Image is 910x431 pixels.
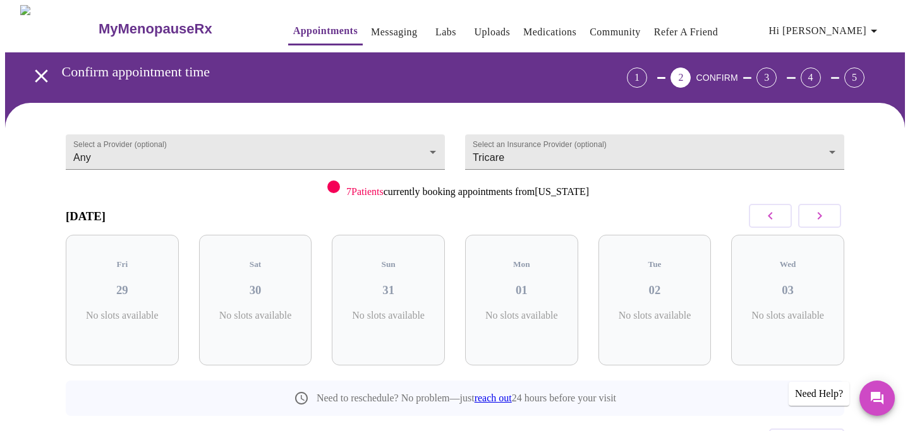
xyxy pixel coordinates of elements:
span: CONFIRM [696,73,737,83]
h3: 03 [741,283,834,297]
h3: 01 [475,283,568,297]
h5: Fri [76,259,169,269]
p: No slots available [209,310,302,321]
h3: [DATE] [66,210,106,223]
h5: Sat [209,259,302,269]
div: 5 [844,68,864,88]
p: No slots available [609,310,701,321]
h3: 30 [209,283,302,297]
span: 7 Patients [346,186,384,197]
p: No slots available [475,310,568,321]
a: Community [590,23,641,41]
div: 2 [670,68,691,88]
p: No slots available [741,310,834,321]
div: 1 [627,68,647,88]
div: 3 [756,68,777,88]
h3: Confirm appointment time [62,64,557,80]
button: Appointments [288,18,363,45]
h3: 29 [76,283,169,297]
a: Messaging [371,23,417,41]
button: Uploads [470,20,516,45]
h5: Tue [609,259,701,269]
button: Hi [PERSON_NAME] [764,18,887,44]
a: Labs [435,23,456,41]
span: Hi [PERSON_NAME] [769,22,882,40]
a: Uploads [475,23,511,41]
div: Tricare [465,134,844,170]
a: Refer a Friend [654,23,719,41]
h5: Mon [475,259,568,269]
button: Medications [518,20,581,45]
div: Any [66,134,445,170]
p: No slots available [76,310,169,321]
button: Community [585,20,646,45]
h3: 31 [342,283,435,297]
button: Messaging [366,20,422,45]
a: Medications [523,23,576,41]
h3: 02 [609,283,701,297]
a: reach out [475,393,512,403]
img: MyMenopauseRx Logo [20,5,97,52]
p: No slots available [342,310,435,321]
a: MyMenopauseRx [97,7,262,51]
h5: Wed [741,259,834,269]
button: Messages [859,381,895,416]
h5: Sun [342,259,435,269]
div: 4 [801,68,821,88]
button: open drawer [23,57,60,95]
button: Labs [426,20,466,45]
p: Need to reschedule? No problem—just 24 hours before your visit [317,393,616,404]
h3: MyMenopauseRx [99,21,212,37]
div: Need Help? [789,382,849,406]
p: currently booking appointments from [US_STATE] [346,186,589,198]
button: Refer a Friend [649,20,724,45]
a: Appointments [293,22,358,40]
